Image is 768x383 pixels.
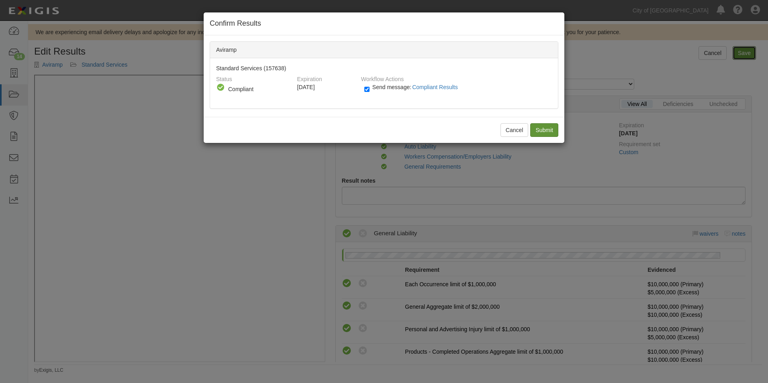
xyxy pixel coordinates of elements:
i: Compliant [216,83,225,92]
div: Aviramp [210,42,558,58]
h4: Confirm Results [210,18,558,29]
label: Status [216,72,232,83]
label: Workflow Actions [361,72,404,83]
div: Standard Services (157638) [210,58,558,108]
label: Expiration [297,72,322,83]
button: Cancel [500,123,529,137]
input: Submit [530,123,558,137]
button: Send message: [411,82,461,92]
div: [DATE] [297,83,355,91]
span: Send message: [372,84,461,90]
input: Send message:Compliant Results [364,85,370,94]
div: Compliant [228,85,288,93]
span: Compliant Results [412,84,458,90]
